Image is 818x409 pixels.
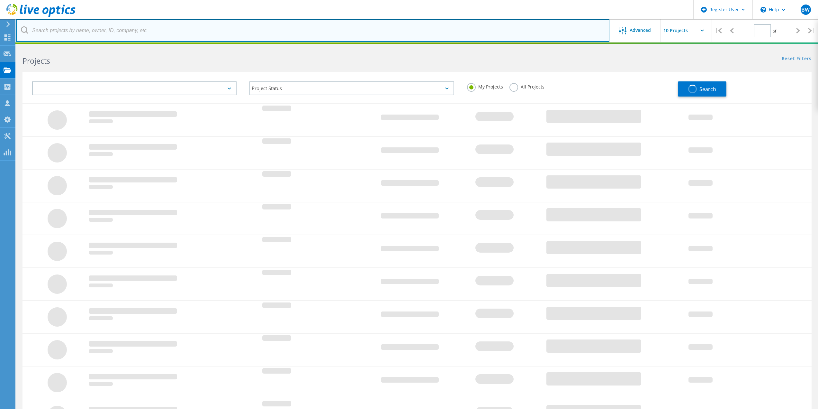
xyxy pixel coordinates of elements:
b: Projects [22,56,50,66]
span: BW [801,7,810,12]
svg: \n [760,7,766,13]
label: All Projects [509,83,544,89]
input: Search projects by name, owner, ID, company, etc [16,19,609,42]
a: Reset Filters [782,56,812,62]
button: Search [678,81,726,97]
span: of [773,28,776,34]
div: Project Status [249,81,454,95]
div: | [712,19,725,42]
div: | [805,19,818,42]
span: Advanced [630,28,651,33]
label: My Projects [467,83,503,89]
a: Live Optics Dashboard [6,14,76,18]
span: Search [699,86,716,93]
